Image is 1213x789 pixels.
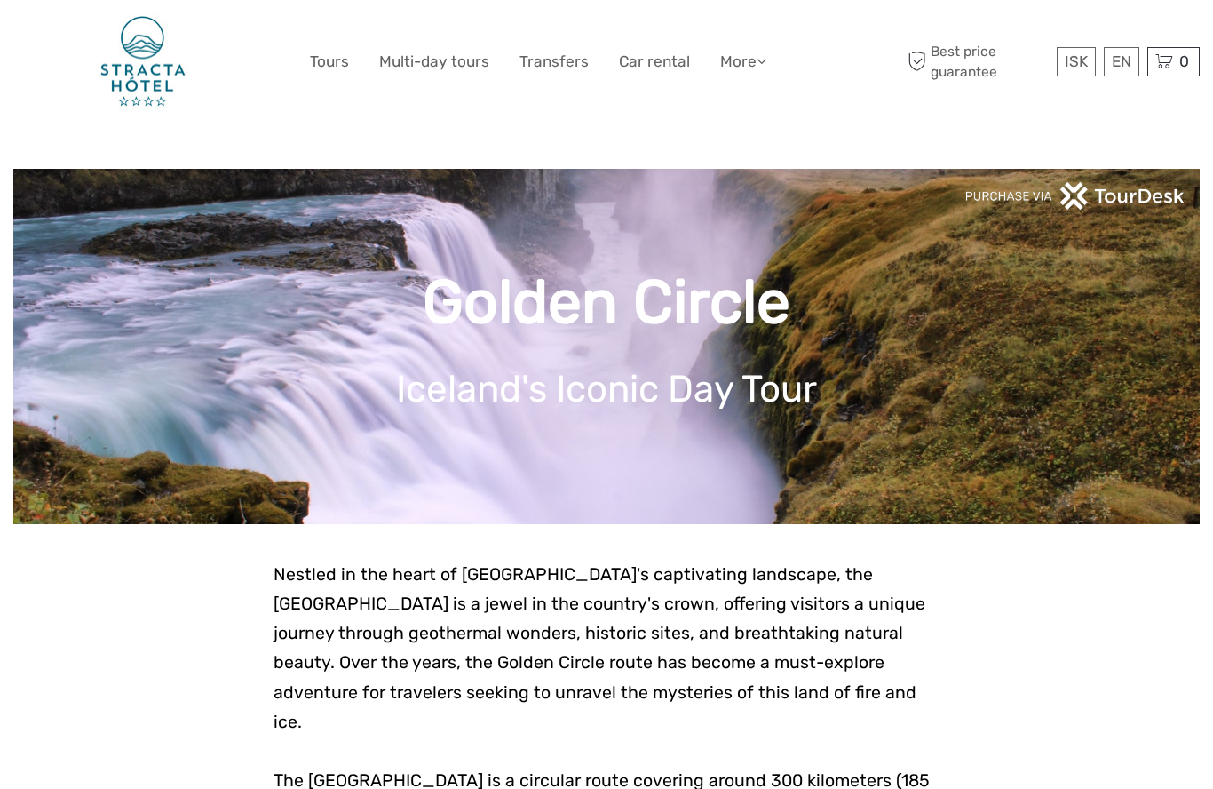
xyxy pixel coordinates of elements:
[1177,52,1192,70] span: 0
[519,49,589,75] a: Transfers
[274,564,925,732] span: Nestled in the heart of [GEOGRAPHIC_DATA]'s captivating landscape, the [GEOGRAPHIC_DATA] is a jew...
[964,182,1186,210] img: PurchaseViaTourDeskwhite.png
[40,367,1173,411] h1: Iceland's Iconic Day Tour
[1104,47,1139,76] div: EN
[619,49,690,75] a: Car rental
[40,267,1173,339] h1: Golden Circle
[379,49,489,75] a: Multi-day tours
[310,49,349,75] a: Tours
[720,49,766,75] a: More
[903,42,1052,81] span: Best price guarantee
[97,13,188,110] img: 406-be0f0059-ddf2-408f-a541-279631290b14_logo_big.jpg
[1065,52,1088,70] span: ISK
